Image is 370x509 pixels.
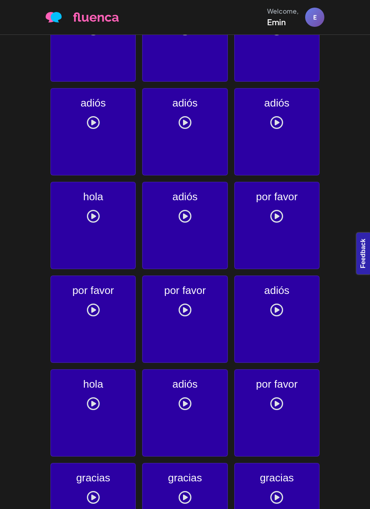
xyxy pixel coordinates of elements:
span: fluenca [73,8,119,27]
h3: adiós [143,191,227,203]
h3: hola [51,191,135,203]
div: Emin [267,16,299,28]
h3: por favor [51,284,135,297]
h3: adiós [143,378,227,391]
h3: gracias [235,472,319,485]
h3: adiós [143,97,227,110]
h3: gracias [51,472,135,485]
h3: adiós [235,284,319,297]
h3: gracias [143,472,227,485]
h3: hola [51,378,135,391]
div: E [305,8,324,27]
h3: por favor [235,191,319,203]
h3: por favor [235,378,319,391]
div: Welcome, [267,6,299,16]
iframe: Ybug feedback widget [354,231,370,278]
h3: adiós [235,97,319,110]
button: Feedback [4,2,46,16]
h3: por favor [143,284,227,297]
h3: adiós [51,97,135,110]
